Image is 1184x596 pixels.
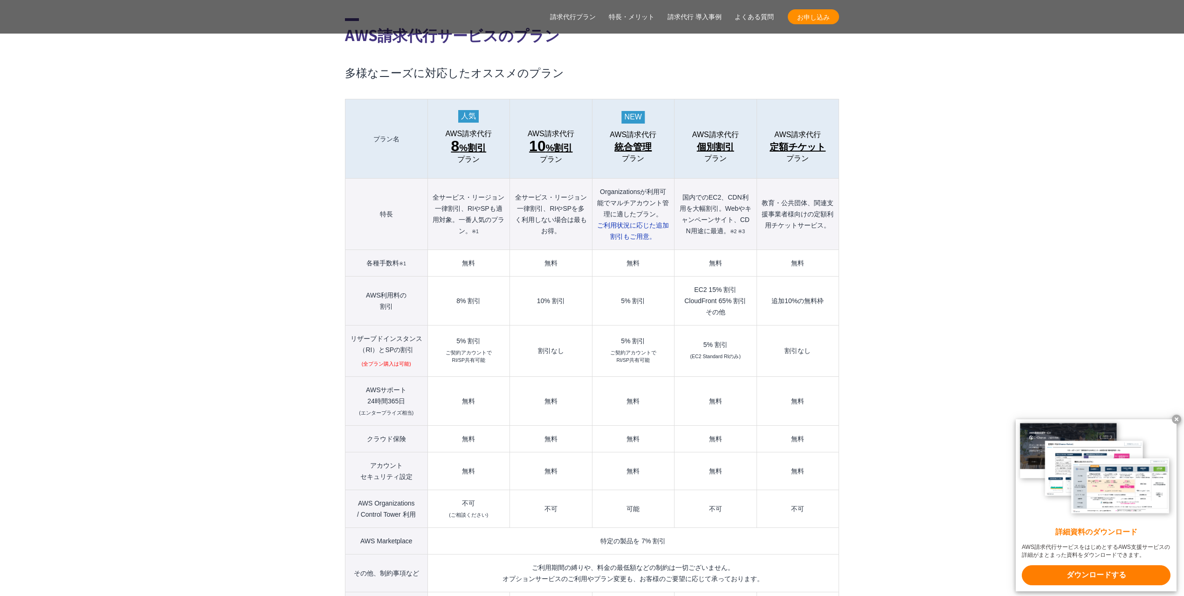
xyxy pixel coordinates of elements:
[788,9,839,24] a: お申し込み
[427,452,509,490] td: 無料
[757,452,839,490] td: 無料
[472,229,479,234] small: ※1
[427,250,509,277] td: 無料
[770,139,826,154] span: 定額チケット
[345,376,428,425] th: AWSサポート 24時間365日
[528,130,574,138] span: AWS請求代行
[786,154,809,163] span: プラン
[510,277,592,326] td: 10% 割引
[399,261,406,266] small: ※1
[510,425,592,452] td: 無料
[614,139,652,154] span: 統合管理
[679,131,751,163] a: AWS請求代行 個別割引プラン
[345,490,428,527] th: AWS Organizations / Control Tower 利用
[675,376,757,425] td: 無料
[345,64,839,80] h3: 多様なニーズに対応したオススメのプラン
[427,277,509,326] td: 8% 割引
[697,139,734,154] span: 個別割引
[445,130,492,138] span: AWS請求代行
[529,139,572,155] span: %割引
[592,277,674,326] td: 5% 割引
[427,425,509,452] td: 無料
[730,229,745,234] small: ※2 ※3
[427,554,839,592] td: ご利用期間の縛りや、料金の最低額などの制約は一切ございません。 オプションサービスのご利用やプラン変更も、お客様のご要望に応じて承っております。
[704,154,727,163] span: プラン
[1022,565,1170,585] x-t: ダウンロードする
[592,179,674,250] th: Organizationsが利用可能でマルチアカウント管理に適したプラン。
[757,425,839,452] td: 無料
[597,222,669,240] span: ご利用状況に応じた
[510,326,592,377] td: 割引なし
[345,99,428,179] th: プラン名
[345,250,428,277] th: 各種手数料
[675,425,757,452] td: 無料
[757,250,839,277] td: 無料
[762,131,834,163] a: AWS請求代行 定額チケットプラン
[690,353,741,360] small: (EC2 Standard RIのみ)
[757,326,839,377] td: 割引なし
[345,527,428,554] th: AWS Marketplace
[345,326,428,377] th: リザーブドインスタンス （RI）とSPの割引
[427,179,509,250] th: 全サービス・リージョン一律割引、RIやSPも適用対象。一番人気のプラン。
[597,131,669,163] a: AWS請求代行 統合管理プラン
[675,179,757,250] th: 国内でのEC2、CDN利用を大幅割引。Webやキャンペーンサイト、CDN用途に最適。
[675,452,757,490] td: 無料
[592,452,674,490] td: 無料
[550,12,596,22] a: 請求代行プラン
[433,130,505,164] a: AWS請求代行 8%割引 プラン
[345,277,428,326] th: AWS利用料の 割引
[610,349,656,364] small: ご契約アカウントで RI/SP共有可能
[451,139,487,155] span: %割引
[345,18,839,46] h2: AWS請求代行サービスのプラン
[622,154,644,163] span: プラン
[529,138,546,154] span: 10
[451,138,460,154] span: 8
[345,179,428,250] th: 特長
[345,452,428,490] th: アカウント セキュリティ設定
[675,250,757,277] td: 無料
[449,512,488,518] small: (ご相談ください)
[609,12,654,22] a: 特長・メリット
[592,490,674,527] td: 可能
[510,250,592,277] td: 無料
[592,250,674,277] td: 無料
[757,179,839,250] th: 教育・公共団体、関連支援事業者様向けの定額利用チケットサービス。
[774,131,821,139] span: AWS請求代行
[345,554,428,592] th: その他、制約事項など
[510,376,592,425] td: 無料
[510,452,592,490] td: 無料
[610,131,656,139] span: AWS請求代行
[515,130,587,164] a: AWS請求代行 10%割引プラン
[540,155,562,164] span: プラン
[675,490,757,527] td: 不可
[735,12,774,22] a: よくある質問
[446,349,492,364] small: ご契約アカウントで RI/SP共有可能
[359,410,413,416] small: (エンタープライズ相当)
[427,376,509,425] td: 無料
[592,376,674,425] td: 無料
[757,376,839,425] td: 無料
[597,338,669,344] div: 5% 割引
[679,341,751,348] div: 5% 割引
[457,155,480,164] span: プラン
[668,12,722,22] a: 請求代行 導入事例
[1022,527,1170,538] x-t: 詳細資料のダウンロード
[675,277,757,326] td: EC2 15% 割引 CloudFront 65% 割引 その他
[427,527,839,554] td: 特定の製品を 7% 割引
[757,490,839,527] td: 不可
[592,425,674,452] td: 無料
[1022,543,1170,559] x-t: AWS請求代行サービスをはじめとするAWS支援サービスの詳細がまとまった資料をダウンロードできます。
[788,12,839,22] span: お申し込み
[692,131,739,139] span: AWS請求代行
[433,338,505,344] div: 5% 割引
[757,277,839,326] td: 追加10%の無料枠
[345,425,428,452] th: クラウド保険
[510,179,592,250] th: 全サービス・リージョン一律割引、RIやSPを多く利用しない場合は最もお得。
[427,490,509,527] td: 不可
[510,490,592,527] td: 不可
[362,360,411,368] small: (全プラン購入は可能)
[1016,419,1177,591] a: 詳細資料のダウンロード AWS請求代行サービスをはじめとするAWS支援サービスの詳細がまとまった資料をダウンロードできます。 ダウンロードする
